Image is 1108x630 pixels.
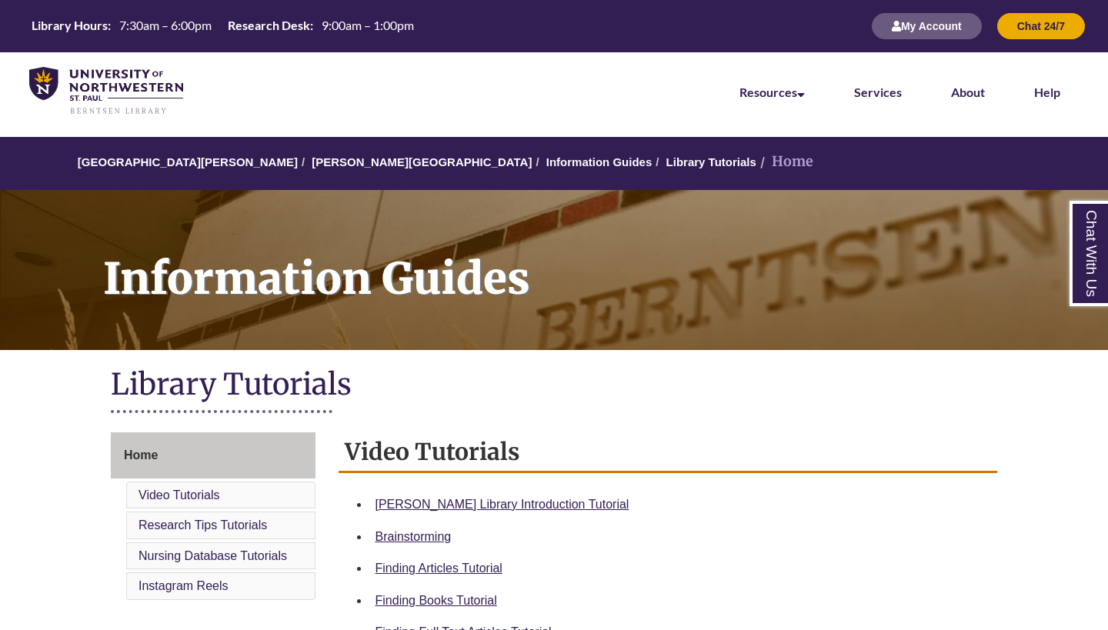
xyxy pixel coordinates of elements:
[111,432,315,603] div: Guide Page Menu
[546,155,652,168] a: Information Guides
[997,13,1085,39] button: Chat 24/7
[222,17,315,34] th: Research Desk:
[1034,85,1060,99] a: Help
[86,190,1108,330] h1: Information Guides
[312,155,532,168] a: [PERSON_NAME][GEOGRAPHIC_DATA]
[111,432,315,478] a: Home
[375,498,629,511] a: [PERSON_NAME] Library Introduction Tutorial
[119,18,212,32] span: 7:30am – 6:00pm
[997,19,1085,32] a: Chat 24/7
[739,85,805,99] a: Resources
[138,518,267,532] a: Research Tips Tutorials
[25,17,113,34] th: Library Hours:
[854,85,902,99] a: Services
[666,155,756,168] a: Library Tutorials
[138,579,229,592] a: Instagram Reels
[124,448,158,462] span: Home
[138,488,220,502] a: Video Tutorials
[339,432,998,473] h2: Video Tutorials
[25,17,420,35] a: Hours Today
[111,365,997,406] h1: Library Tutorials
[322,18,414,32] span: 9:00am – 1:00pm
[951,85,985,99] a: About
[29,67,183,115] img: UNWSP Library Logo
[872,19,982,32] a: My Account
[375,530,452,543] a: Brainstorming
[375,562,502,575] a: Finding Articles Tutorial
[25,17,420,34] table: Hours Today
[78,155,298,168] a: [GEOGRAPHIC_DATA][PERSON_NAME]
[138,549,287,562] a: Nursing Database Tutorials
[756,151,813,173] li: Home
[872,13,982,39] button: My Account
[375,594,497,607] a: Finding Books Tutorial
